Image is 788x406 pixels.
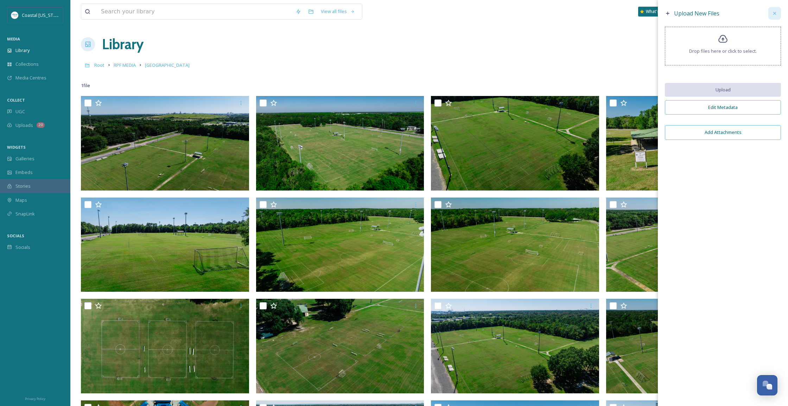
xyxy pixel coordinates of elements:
[431,96,599,191] img: Jackson County Sports Complex-57.jpg
[37,122,45,128] div: 20
[97,4,292,19] input: Search your library
[145,61,190,69] a: [GEOGRAPHIC_DATA]
[94,61,104,69] a: Root
[22,12,62,18] span: Coastal [US_STATE]
[15,47,30,54] span: Library
[15,155,34,162] span: Galleries
[15,61,39,67] span: Collections
[606,96,774,191] img: Jackson County Sports Complex-55.jpg
[102,34,144,55] a: Library
[81,82,90,89] span: 1 file
[256,299,424,393] img: Jackson County Sports Complex-51.jpg
[15,75,46,81] span: Media Centres
[317,5,358,18] a: View all files
[665,125,781,140] button: Add Attachments
[674,9,719,17] span: Upload New Files
[7,144,26,150] span: WIDGETS
[94,62,104,68] span: Root
[606,299,774,393] img: Jackson County Sports Complex-48.jpg
[431,198,599,292] img: Jackson County Sports Complex-53.jpg
[114,61,136,69] a: RPF MEDIA
[757,375,777,395] button: Open Chat
[7,233,24,238] span: SOCIALS
[15,211,35,217] span: SnapLink
[15,183,31,189] span: Stories
[81,198,249,292] img: Jackson County Sports Complex-56.jpg
[15,108,25,115] span: UGC
[15,122,33,129] span: Uploads
[431,299,599,393] img: Jackson County Sports Complex-49.jpg
[15,169,33,176] span: Embeds
[25,394,45,402] a: Privacy Policy
[114,62,136,68] span: RPF MEDIA
[11,12,18,19] img: download%20%281%29.jpeg
[689,48,757,54] span: Drop files here or click to select.
[25,397,45,401] span: Privacy Policy
[7,36,20,41] span: MEDIA
[665,100,781,115] button: Edit Metadata
[81,299,249,393] img: Jackson County Sports Complex-50.jpg
[15,197,27,204] span: Maps
[81,96,249,191] img: Jackson County Sports Complex-59.jpg
[638,7,673,17] a: What's New
[256,198,424,292] img: Jackson County Sports Complex-54.jpg
[606,198,774,292] img: Jackson County Sports Complex-52.jpg
[7,97,25,103] span: COLLECT
[665,83,781,97] button: Upload
[145,62,190,68] span: [GEOGRAPHIC_DATA]
[15,244,30,251] span: Socials
[256,96,424,191] img: Jackson County Sports Complex-58.jpg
